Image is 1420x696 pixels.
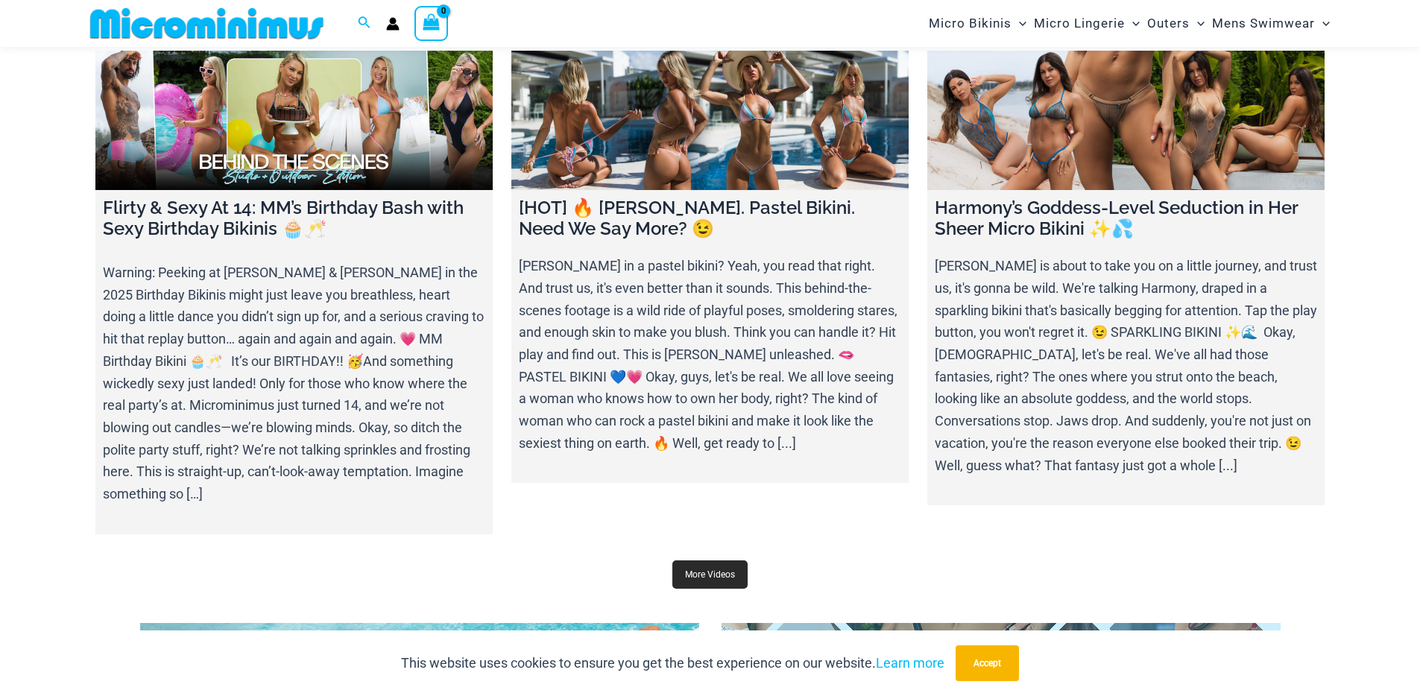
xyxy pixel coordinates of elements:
[1030,4,1143,42] a: Micro LingerieMenu ToggleMenu Toggle
[519,197,901,241] h4: [HOT] 🔥 [PERSON_NAME]. Pastel Bikini. Need We Say More? 😉
[1125,4,1140,42] span: Menu Toggle
[84,7,329,40] img: MM SHOP LOGO FLAT
[672,560,748,589] a: More Videos
[923,2,1337,45] nav: Site Navigation
[386,17,400,31] a: Account icon link
[358,14,371,33] a: Search icon link
[935,197,1317,241] h4: Harmony’s Goddess-Level Seduction in Her Sheer Micro Bikini ✨💦
[956,645,1019,681] button: Accept
[1315,4,1330,42] span: Menu Toggle
[519,255,901,454] p: [PERSON_NAME] in a pastel bikini? Yeah, you read that right. And trust us, it's even better than ...
[103,262,485,505] p: Warning: Peeking at [PERSON_NAME] & [PERSON_NAME] in the 2025 Birthday Bikinis might just leave y...
[876,655,944,671] a: Learn more
[1143,4,1208,42] a: OutersMenu ToggleMenu Toggle
[401,652,944,674] p: This website uses cookies to ensure you get the best experience on our website.
[1212,4,1315,42] span: Mens Swimwear
[414,6,449,40] a: View Shopping Cart, empty
[929,4,1012,42] span: Micro Bikinis
[925,4,1030,42] a: Micro BikinisMenu ToggleMenu Toggle
[935,255,1317,476] p: [PERSON_NAME] is about to take you on a little journey, and trust us, it's gonna be wild. We're t...
[1190,4,1205,42] span: Menu Toggle
[1012,4,1026,42] span: Menu Toggle
[1208,4,1334,42] a: Mens SwimwearMenu ToggleMenu Toggle
[103,197,485,241] h4: Flirty & Sexy At 14: MM’s Birthday Bash with Sexy Birthday Bikinis 🧁🥂
[1147,4,1190,42] span: Outers
[1034,4,1125,42] span: Micro Lingerie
